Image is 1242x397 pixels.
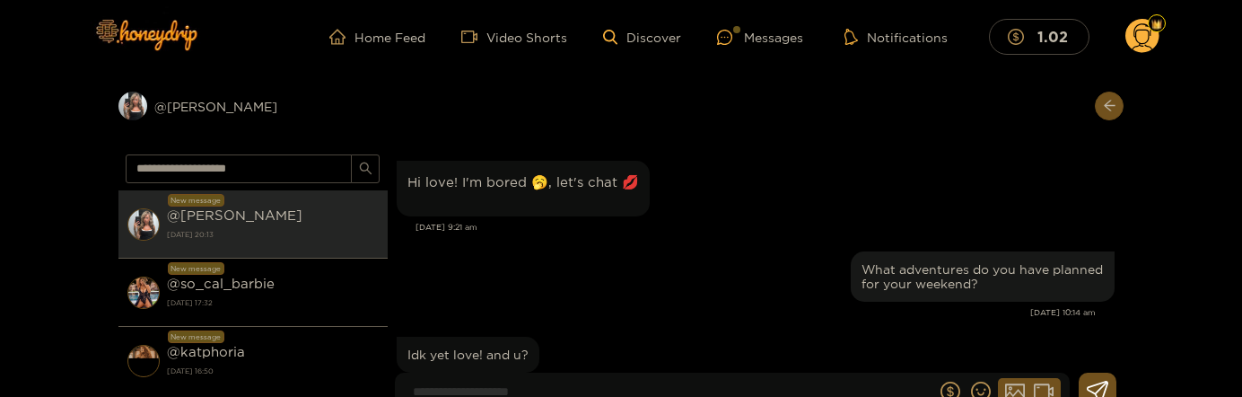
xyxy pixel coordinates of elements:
[1035,27,1071,46] mark: 1.02
[603,30,681,45] a: Discover
[167,295,379,311] strong: [DATE] 17:32
[1095,92,1124,120] button: arrow-left
[167,226,379,243] strong: [DATE] 20:13
[1103,99,1116,114] span: arrow-left
[167,207,302,223] strong: @ [PERSON_NAME]
[851,251,1115,302] div: Sep. 25, 10:14 am
[989,19,1089,54] button: 1.02
[1151,19,1162,30] img: Fan Level
[168,262,224,275] div: New message
[329,29,354,45] span: home
[167,363,379,379] strong: [DATE] 16:50
[127,345,160,377] img: conversation
[397,161,650,216] div: Sep. 25, 9:21 am
[415,221,1115,234] div: [DATE] 9:21 am
[329,29,425,45] a: Home Feed
[167,276,275,291] strong: @ so_cal_barbie
[167,344,245,359] strong: @ katphoria
[461,29,486,45] span: video-camera
[118,92,388,120] div: @[PERSON_NAME]
[351,154,380,183] button: search
[127,208,160,241] img: conversation
[1008,29,1033,45] span: dollar
[407,172,639,192] p: Hi love! I'm bored 🥱, let's chat 💋
[407,348,529,362] div: Idk yet love! and u?
[397,337,539,373] div: Sep. 25, 10:50 am
[168,194,224,207] div: New message
[717,27,803,48] div: Messages
[359,162,372,177] span: search
[461,29,567,45] a: Video Shorts
[397,306,1096,319] div: [DATE] 10:14 am
[862,262,1104,291] div: What adventures do you have planned for your weekend?
[168,331,224,343] div: New message
[839,28,953,46] button: Notifications
[127,277,160,309] img: conversation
